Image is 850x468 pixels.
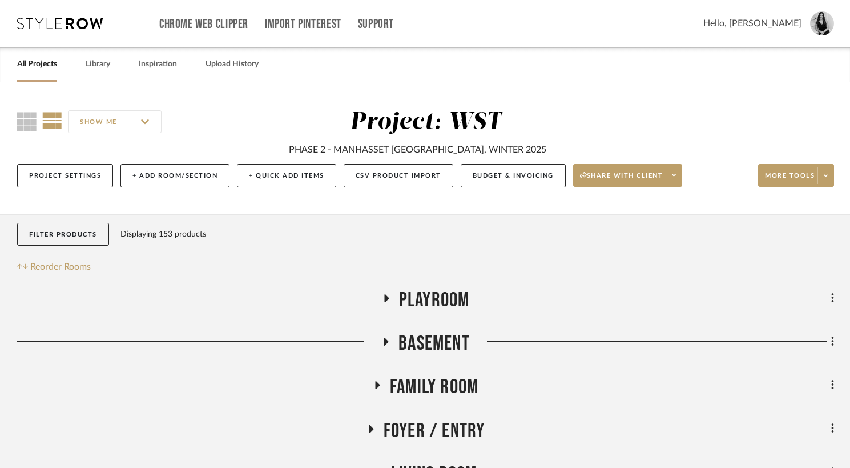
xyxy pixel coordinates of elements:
button: Filter Products [17,223,109,246]
a: Support [358,19,394,29]
a: Import Pinterest [265,19,341,29]
span: Basement [398,331,470,356]
button: More tools [758,164,834,187]
button: Budget & Invoicing [461,164,566,187]
button: + Quick Add Items [237,164,336,187]
button: Share with client [573,164,683,187]
span: Playroom [399,288,470,313]
span: Hello, [PERSON_NAME] [703,17,801,30]
div: Displaying 153 products [120,223,206,246]
span: Share with client [580,171,663,189]
button: Reorder Rooms [17,260,91,274]
a: Library [86,57,110,72]
div: Project: WST [350,110,501,134]
span: Reorder Rooms [30,260,91,274]
div: PHASE 2 - MANHASSET [GEOGRAPHIC_DATA], WINTER 2025 [289,143,546,157]
a: All Projects [17,57,57,72]
span: Family Room [390,375,478,399]
button: Project Settings [17,164,113,187]
span: Foyer / Entry [384,419,485,443]
img: avatar [810,11,834,35]
a: Inspiration [139,57,177,72]
a: Upload History [206,57,259,72]
button: CSV Product Import [344,164,453,187]
span: More tools [765,171,815,189]
a: Chrome Web Clipper [159,19,248,29]
button: + Add Room/Section [120,164,229,187]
